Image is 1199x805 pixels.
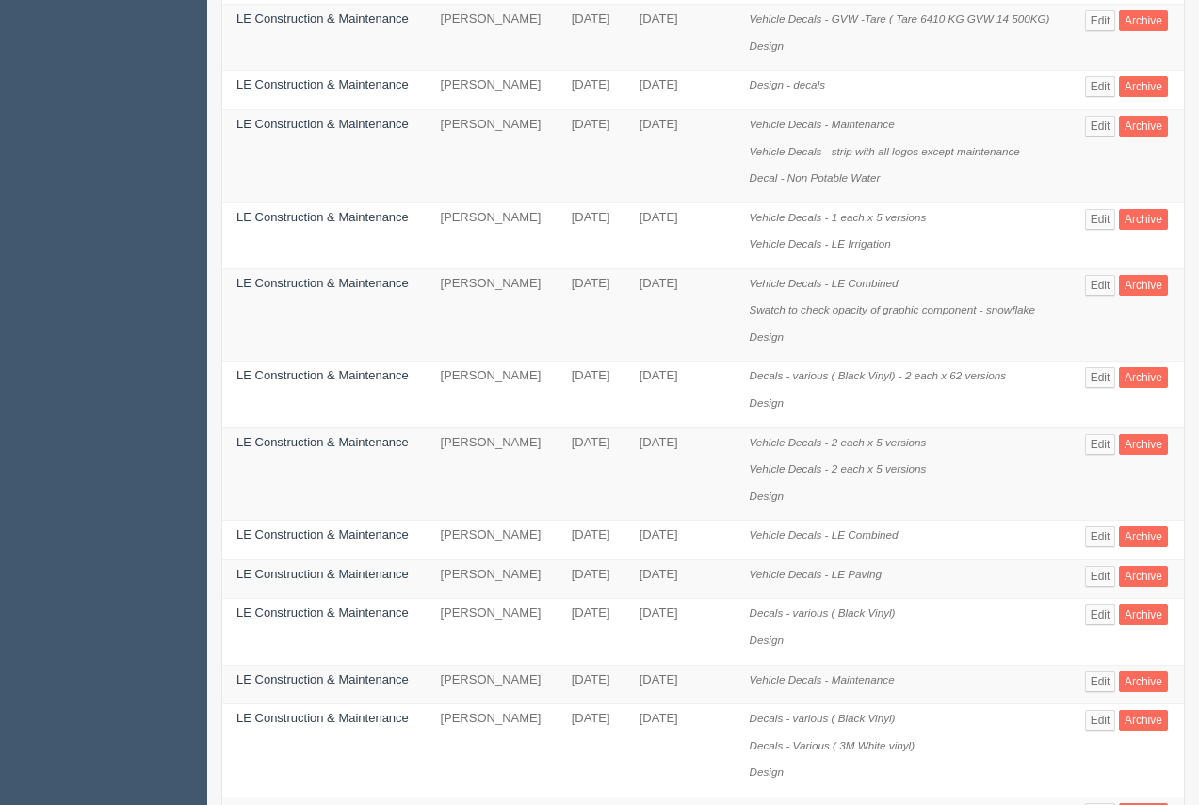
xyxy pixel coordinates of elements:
[1085,566,1116,587] a: Edit
[625,268,736,362] td: [DATE]
[236,11,409,25] a: LE Construction & Maintenance
[1119,367,1168,388] a: Archive
[558,427,625,521] td: [DATE]
[236,117,409,131] a: LE Construction & Maintenance
[426,109,557,202] td: [PERSON_NAME]
[426,71,557,110] td: [PERSON_NAME]
[1119,76,1168,97] a: Archive
[558,5,625,71] td: [DATE]
[625,427,736,521] td: [DATE]
[750,145,1020,157] i: Vehicle Decals - strip with all logos except maintenance
[750,330,784,343] i: Design
[625,559,736,599] td: [DATE]
[236,210,409,224] a: LE Construction & Maintenance
[558,599,625,665] td: [DATE]
[625,521,736,560] td: [DATE]
[236,605,409,620] a: LE Construction & Maintenance
[558,521,625,560] td: [DATE]
[1119,209,1168,230] a: Archive
[750,40,784,52] i: Design
[750,277,899,289] i: Vehicle Decals - LE Combined
[558,109,625,202] td: [DATE]
[1119,671,1168,692] a: Archive
[625,71,736,110] td: [DATE]
[750,171,881,184] i: Decal - Non Potable Water
[750,634,784,646] i: Design
[750,765,784,778] i: Design
[1085,604,1116,625] a: Edit
[426,599,557,665] td: [PERSON_NAME]
[1085,76,1116,97] a: Edit
[426,559,557,599] td: [PERSON_NAME]
[236,435,409,449] a: LE Construction & Maintenance
[426,665,557,704] td: [PERSON_NAME]
[625,202,736,268] td: [DATE]
[625,362,736,427] td: [DATE]
[1085,10,1116,31] a: Edit
[558,559,625,599] td: [DATE]
[625,665,736,704] td: [DATE]
[625,704,736,797] td: [DATE]
[236,567,409,581] a: LE Construction & Maintenance
[426,427,557,521] td: [PERSON_NAME]
[750,462,927,475] i: Vehicle Decals - 2 each x 5 versions
[558,71,625,110] td: [DATE]
[750,369,1007,381] i: Decals - various ( Black Vinyl) - 2 each x 62 versions
[236,77,409,91] a: LE Construction & Maintenance
[750,237,891,250] i: Vehicle Decals - LE Irrigation
[750,118,895,130] i: Vehicle Decals - Maintenance
[558,362,625,427] td: [DATE]
[625,599,736,665] td: [DATE]
[1119,10,1168,31] a: Archive
[1085,367,1116,388] a: Edit
[236,527,409,541] a: LE Construction & Maintenance
[1119,116,1168,137] a: Archive
[750,568,883,580] i: Vehicle Decals - LE Paving
[750,490,784,502] i: Design
[1085,209,1116,230] a: Edit
[558,268,625,362] td: [DATE]
[1085,116,1116,137] a: Edit
[750,303,1035,315] i: Swatch to check opacity of graphic component - snowflake
[426,521,557,560] td: [PERSON_NAME]
[1085,710,1116,731] a: Edit
[236,368,409,382] a: LE Construction & Maintenance
[625,5,736,71] td: [DATE]
[1085,671,1116,692] a: Edit
[750,436,927,448] i: Vehicle Decals - 2 each x 5 versions
[1085,434,1116,455] a: Edit
[1119,275,1168,296] a: Archive
[1085,526,1116,547] a: Edit
[750,673,895,685] i: Vehicle Decals - Maintenance
[426,5,557,71] td: [PERSON_NAME]
[750,12,1050,24] i: Vehicle Decals - GVW -Tare ( Tare 6410 KG GVW 14 500KG)
[1085,275,1116,296] a: Edit
[1119,434,1168,455] a: Archive
[236,711,409,725] a: LE Construction & Maintenance
[558,665,625,704] td: [DATE]
[625,109,736,202] td: [DATE]
[750,528,899,540] i: Vehicle Decals - LE Combined
[426,362,557,427] td: [PERSON_NAME]
[750,78,826,90] i: Design - decals
[1119,566,1168,587] a: Archive
[1119,604,1168,625] a: Archive
[750,606,896,619] i: Decals - various ( Black Vinyl)
[236,672,409,686] a: LE Construction & Maintenance
[750,712,896,724] i: Decals - various ( Black Vinyl)
[558,704,625,797] td: [DATE]
[558,202,625,268] td: [DATE]
[236,276,409,290] a: LE Construction & Maintenance
[426,704,557,797] td: [PERSON_NAME]
[426,202,557,268] td: [PERSON_NAME]
[750,211,927,223] i: Vehicle Decals - 1 each x 5 versions
[750,396,784,409] i: Design
[426,268,557,362] td: [PERSON_NAME]
[750,739,915,751] i: Decals - Various ( 3M White vinyl)
[1119,710,1168,731] a: Archive
[1119,526,1168,547] a: Archive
